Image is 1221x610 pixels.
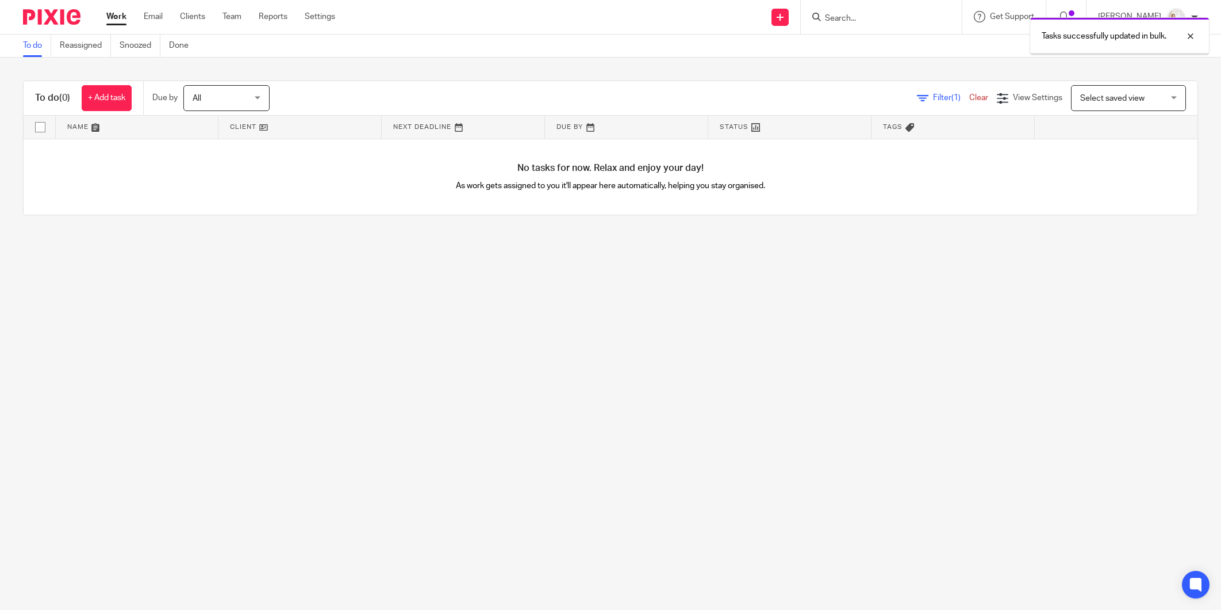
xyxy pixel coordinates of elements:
[120,35,160,57] a: Snoozed
[35,92,70,104] h1: To do
[951,94,961,102] span: (1)
[193,94,201,102] span: All
[259,11,287,22] a: Reports
[222,11,241,22] a: Team
[317,180,904,192] p: As work gets assigned to you it'll appear here automatically, helping you stay organised.
[60,35,111,57] a: Reassigned
[23,9,80,25] img: Pixie
[82,85,132,111] a: + Add task
[1013,94,1062,102] span: View Settings
[933,94,969,102] span: Filter
[169,35,197,57] a: Done
[1080,94,1145,102] span: Select saved view
[24,162,1197,174] h4: No tasks for now. Relax and enjoy your day!
[1042,30,1166,42] p: Tasks successfully updated in bulk.
[180,11,205,22] a: Clients
[59,93,70,102] span: (0)
[1167,8,1185,26] img: Image.jpeg
[883,124,903,130] span: Tags
[969,94,988,102] a: Clear
[144,11,163,22] a: Email
[152,92,178,104] p: Due by
[23,35,51,57] a: To do
[305,11,335,22] a: Settings
[106,11,126,22] a: Work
